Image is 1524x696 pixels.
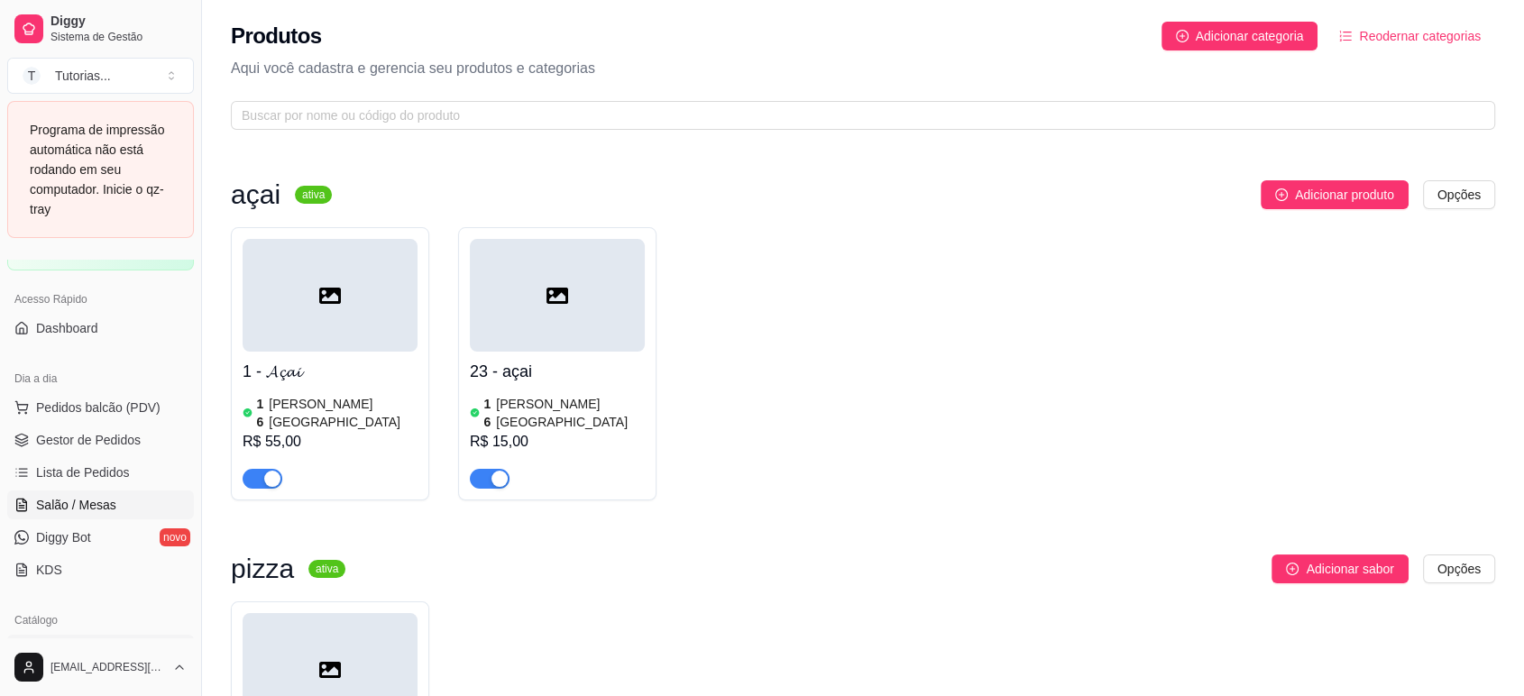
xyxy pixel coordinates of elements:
a: Lista de Pedidos [7,458,194,487]
a: Dashboard [7,314,194,343]
span: Adicionar sabor [1306,559,1393,579]
div: R$ 55,00 [243,431,418,453]
div: Dia a dia [7,364,194,393]
div: Tutorias ... [55,67,111,85]
a: Diggy Botnovo [7,523,194,552]
div: Catálogo [7,606,194,635]
h3: pizza [231,558,294,580]
span: Diggy Bot [36,528,91,546]
span: plus-circle [1275,188,1288,201]
span: Adicionar produto [1295,185,1394,205]
button: Opções [1423,554,1495,583]
span: Diggy [50,14,187,30]
input: Buscar por nome ou código do produto [242,105,1470,125]
div: R$ 15,00 [470,431,645,453]
h4: 1 - 𝓐𝓬̧𝓪𝓲 [243,359,418,384]
span: Lista de Pedidos [36,463,130,481]
button: Select a team [7,58,194,94]
span: plus-circle [1286,563,1299,575]
button: Opções [1423,180,1495,209]
sup: ativa [295,186,332,204]
a: Produtos [7,635,194,664]
span: plus-circle [1176,30,1189,42]
span: Reodernar categorias [1359,26,1481,46]
button: Adicionar categoria [1161,22,1318,50]
span: Opções [1437,559,1481,579]
a: KDS [7,555,194,584]
a: Salão / Mesas [7,490,194,519]
button: Pedidos balcão (PDV) [7,393,194,422]
button: Adicionar sabor [1272,554,1408,583]
span: Pedidos balcão (PDV) [36,398,161,417]
span: ordered-list [1339,30,1352,42]
h2: Produtos [231,22,322,50]
article: [PERSON_NAME][GEOGRAPHIC_DATA] [269,395,418,431]
div: Acesso Rápido [7,285,194,314]
button: Adicionar produto [1261,180,1409,209]
span: KDS [36,561,62,579]
span: Adicionar categoria [1196,26,1304,46]
h3: açai [231,184,280,206]
h4: 23 - açai [470,359,645,384]
div: Programa de impressão automática não está rodando em seu computador. Inicie o qz-tray [30,120,171,219]
button: Reodernar categorias [1325,22,1495,50]
span: Salão / Mesas [36,496,116,514]
article: 16 [483,395,492,431]
span: Opções [1437,185,1481,205]
span: Sistema de Gestão [50,30,187,44]
span: [EMAIL_ADDRESS][PERSON_NAME][DOMAIN_NAME] [50,660,165,674]
p: Aqui você cadastra e gerencia seu produtos e categorias [231,58,1495,79]
button: [EMAIL_ADDRESS][PERSON_NAME][DOMAIN_NAME] [7,646,194,689]
sup: ativa [308,560,345,578]
article: [PERSON_NAME][GEOGRAPHIC_DATA] [496,395,645,431]
span: Dashboard [36,319,98,337]
a: DiggySistema de Gestão [7,7,194,50]
span: T [23,67,41,85]
article: 16 [256,395,265,431]
a: Gestor de Pedidos [7,426,194,454]
span: Gestor de Pedidos [36,431,141,449]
